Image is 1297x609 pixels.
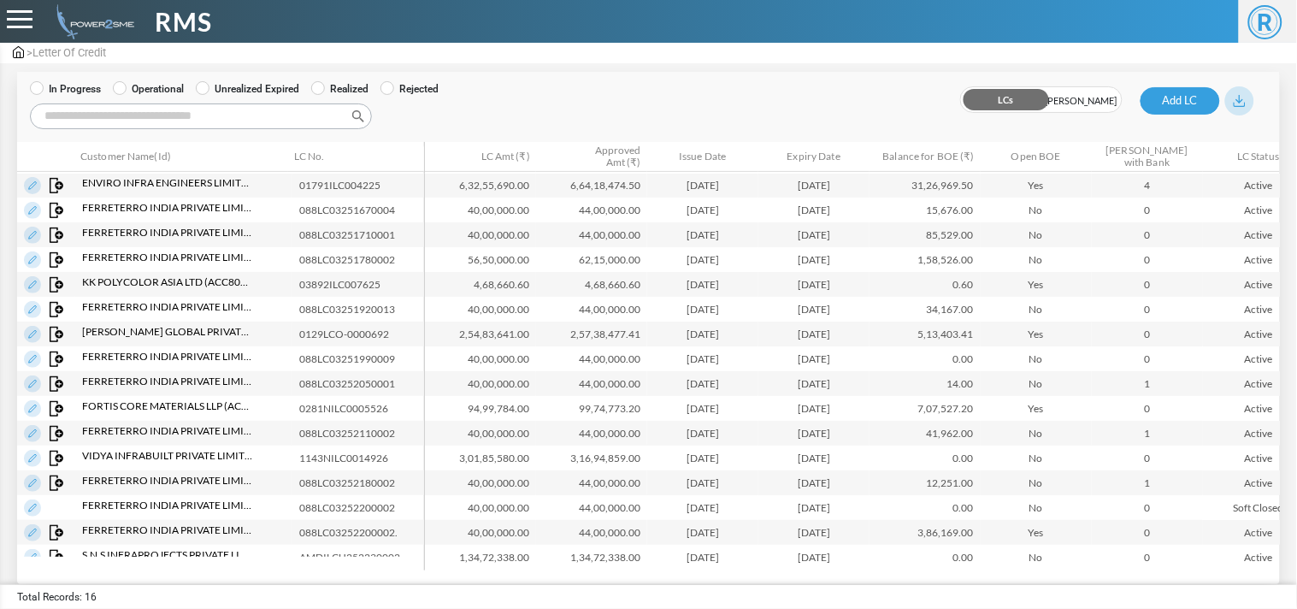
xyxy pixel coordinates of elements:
td: 44,00,000.00 [536,222,647,247]
img: Edit LC [24,276,41,293]
td: 2,57,38,477.41 [536,322,647,346]
td: 01791ILC004225 [292,173,432,198]
td: 40,00,000.00 [425,421,536,446]
img: Edit LC [24,400,41,417]
img: Edit LC [24,326,41,343]
td: 3,16,94,859.00 [536,446,647,470]
td: [DATE] [647,247,758,272]
th: LC No.: activate to sort column ascending [288,142,425,172]
td: 40,00,000.00 [425,470,536,495]
td: 34,167.00 [870,297,981,322]
td: 0 [1092,520,1203,545]
td: [DATE] [647,346,758,371]
img: Map Invoice [50,228,65,243]
span: [PERSON_NAME] [1041,87,1122,114]
td: [DATE] [647,222,758,247]
td: 0 [1092,322,1203,346]
img: Edit LC [24,227,41,244]
img: Edit LC [24,549,41,566]
td: No [981,446,1092,470]
img: download_blue.svg [1234,95,1246,107]
th: Customer Name(Id): activate to sort column ascending [74,142,288,172]
td: 0 [1092,495,1203,520]
td: [DATE] [758,520,870,545]
td: 1 [1092,421,1203,446]
td: No [981,247,1092,272]
td: 088LC03252200002. [292,520,432,545]
td: [DATE] [758,322,870,346]
img: Map Invoice [50,476,65,491]
span: [PERSON_NAME] Global Private Limited (ACC5613989) [82,324,253,340]
td: 088LC03251780002 [292,247,432,272]
td: 44,00,000.00 [536,495,647,520]
td: [DATE] [647,495,758,520]
td: 4 [1092,173,1203,198]
button: Add LC [1141,87,1220,115]
td: 4,68,660.60 [425,272,536,297]
td: [DATE] [647,297,758,322]
td: 44,00,000.00 [536,346,647,371]
span: Ferreterro India Private Limited (ACC0005516) [82,349,253,364]
td: 44,00,000.00 [536,520,647,545]
td: 088LC03252050001 [292,371,432,396]
td: 1143NILC0014926 [292,446,432,470]
td: [DATE] [647,545,758,570]
td: 14.00 [870,371,981,396]
td: 0.00 [870,446,981,470]
img: Edit LC [24,450,41,467]
td: 1,34,72,338.00 [536,545,647,570]
td: No [981,371,1092,396]
td: Yes [981,173,1092,198]
span: Ferreterro India Private Limited (ACC0005516) [82,299,253,315]
img: Map Invoice [50,252,65,268]
img: Map Invoice [50,352,65,367]
td: 0 [1092,346,1203,371]
td: [DATE] [758,495,870,520]
td: 15,676.00 [870,198,981,222]
td: 0.60 [870,272,981,297]
span: S.N.S INFRAPROJECTS PRIVATE LIMITED (ACC0330207) [82,547,253,563]
td: 1,58,526.00 [870,247,981,272]
th: Approved Amt (₹) : activate to sort column ascending [536,142,647,172]
img: Edit LC [24,375,41,393]
img: Map Invoice [50,178,65,193]
img: Edit LC [24,202,41,219]
td: 44,00,000.00 [536,421,647,446]
span: Ferreterro India Private Limited (ACC0005516) [82,423,253,439]
th: Open BOE: activate to sort column ascending [981,142,1092,172]
img: Edit LC [24,301,41,318]
td: 0 [1092,297,1203,322]
td: 44,00,000.00 [536,371,647,396]
span: Vidya Infrabuilt Private Limited (ACC1589263) [82,448,253,464]
td: 088LC03251990009 [292,346,432,371]
img: Map Invoice [50,451,65,466]
td: [DATE] [758,346,870,371]
td: [DATE] [647,396,758,421]
td: 12,251.00 [870,470,981,495]
td: [DATE] [758,421,870,446]
td: Yes [981,396,1092,421]
td: 99,74,773.20 [536,396,647,421]
img: Map Invoice [50,525,65,541]
td: 44,00,000.00 [536,470,647,495]
td: [DATE] [647,371,758,396]
td: 94,99,784.00 [425,396,536,421]
td: 40,00,000.00 [425,371,536,396]
td: 088LC03252110002 [292,421,432,446]
td: [DATE] [647,322,758,346]
td: 0.00 [870,495,981,520]
td: 0.00 [870,346,981,371]
td: [DATE] [758,545,870,570]
td: 088LC03252200002 [292,495,432,520]
img: Map Invoice [50,203,65,218]
td: 0 [1092,222,1203,247]
td: 40,00,000.00 [425,222,536,247]
td: 6,32,55,690.00 [425,173,536,198]
th: &nbsp;: activate to sort column descending [17,142,74,172]
td: Yes [981,520,1092,545]
td: 088LC03251670004 [292,198,432,222]
td: No [981,346,1092,371]
input: Search: [30,103,372,129]
td: AMDILCU252230002 [292,545,432,570]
